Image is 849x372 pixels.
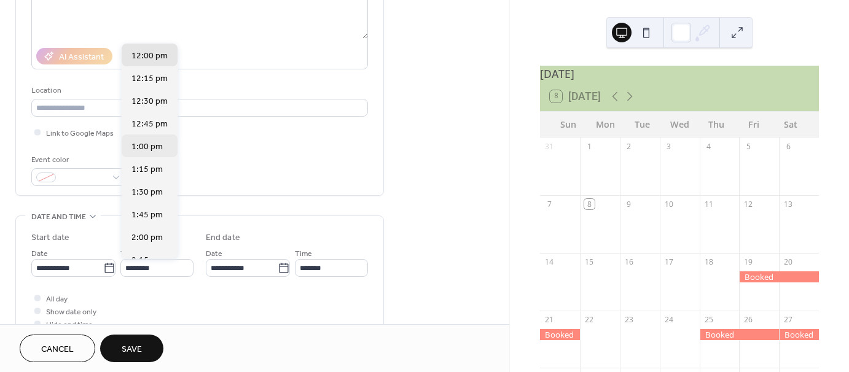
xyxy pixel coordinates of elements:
span: 12:15 pm [131,72,168,85]
div: 9 [624,199,634,209]
span: Time [295,247,312,260]
div: End date [206,231,240,244]
div: Mon [587,112,624,137]
div: Thu [698,112,735,137]
div: 10 [663,199,674,209]
div: Location [31,84,366,97]
div: Sun [550,112,587,137]
span: Time [120,247,138,260]
button: Save [100,335,163,362]
span: 2:15 pm [131,254,163,267]
div: Booked [540,329,580,340]
div: Fri [735,112,772,137]
div: 25 [703,314,714,325]
div: 19 [743,257,754,267]
div: 18 [703,257,714,267]
div: 27 [783,314,794,325]
div: 13 [783,199,794,209]
div: 5 [743,141,754,152]
span: Hide end time [46,319,93,331]
div: Tue [624,112,661,137]
div: 6 [783,141,794,152]
div: 15 [584,257,595,267]
div: Booked [700,329,780,340]
div: 21 [544,314,555,325]
div: Sat [772,112,809,137]
div: Wed [661,112,698,137]
div: 2 [624,141,634,152]
div: Booked [779,329,819,340]
span: 1:15 pm [131,163,163,176]
div: 7 [544,199,555,209]
div: [DATE] [540,66,819,82]
div: Start date [31,231,69,244]
div: 14 [544,257,555,267]
div: Booked [739,271,819,282]
div: 3 [663,141,674,152]
div: Event color [31,153,123,166]
span: 2:00 pm [131,231,163,244]
div: 20 [783,257,794,267]
span: 1:30 pm [131,186,163,199]
button: Cancel [20,335,95,362]
span: Link to Google Maps [46,127,114,140]
div: 23 [624,314,634,325]
div: 17 [663,257,674,267]
div: 8 [584,199,595,209]
div: 1 [584,141,595,152]
div: 11 [703,199,714,209]
span: Date and time [31,211,86,223]
div: 12 [743,199,754,209]
span: Date [31,247,48,260]
div: 24 [663,314,674,325]
span: Date [206,247,222,260]
div: 16 [624,257,634,267]
span: Save [122,343,142,356]
span: All day [46,293,68,306]
span: 1:45 pm [131,209,163,222]
span: Cancel [41,343,74,356]
span: 1:00 pm [131,141,163,153]
div: 4 [703,141,714,152]
span: 12:30 pm [131,95,168,108]
span: 12:00 pm [131,50,168,63]
span: 12:45 pm [131,118,168,131]
div: 31 [544,141,555,152]
div: 22 [584,314,595,325]
div: 26 [743,314,754,325]
span: Show date only [46,306,96,319]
